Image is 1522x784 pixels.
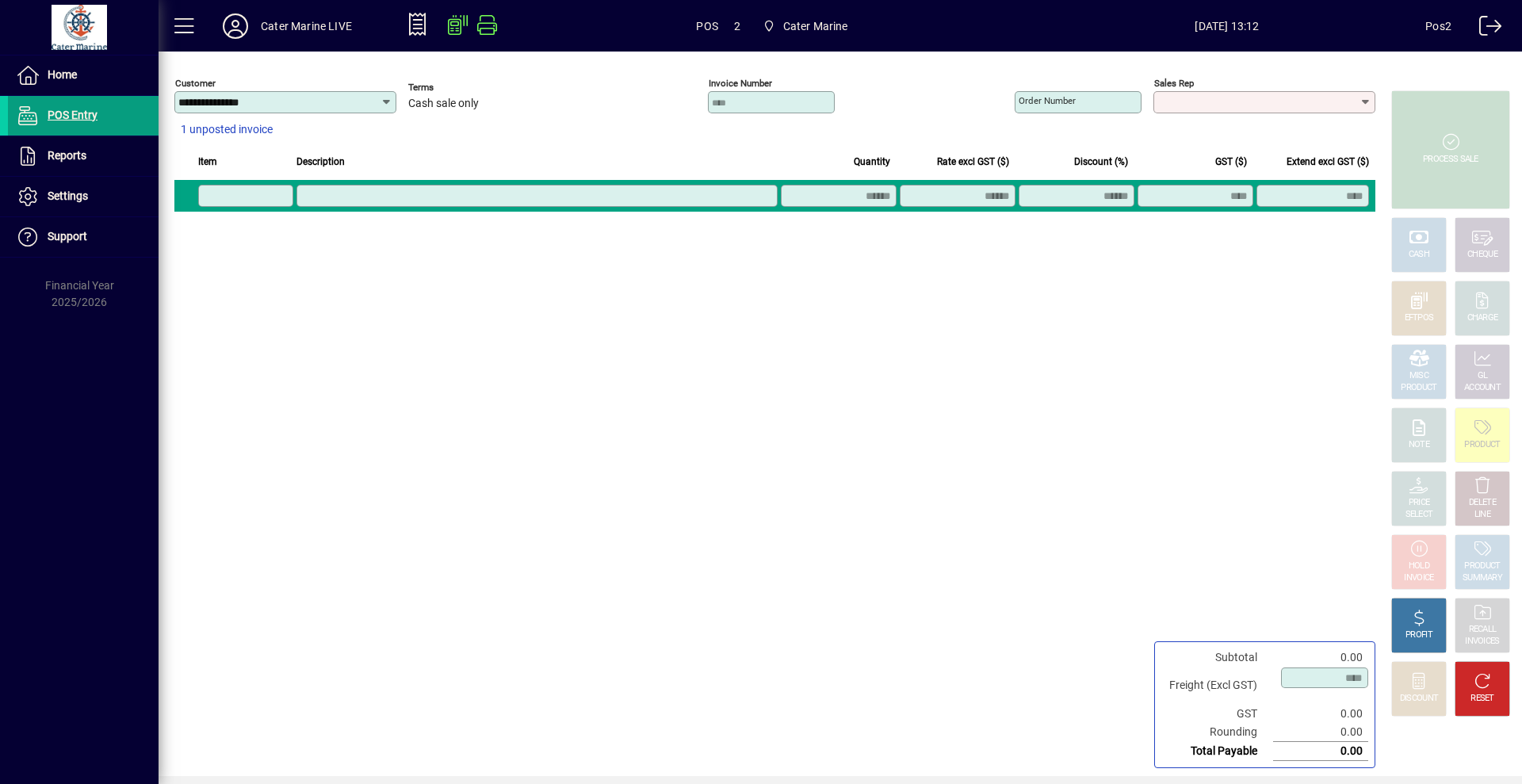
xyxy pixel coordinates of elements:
a: Reports [8,136,159,176]
div: INVOICES [1465,636,1499,648]
a: Home [8,55,159,95]
td: Freight (Excl GST) [1161,667,1273,705]
a: Logout [1467,3,1502,55]
span: Cater Marine [756,12,855,40]
td: Rounding [1161,723,1273,742]
span: Cash sale only [408,98,479,110]
span: Item [198,153,217,170]
div: RECALL [1469,624,1497,636]
div: PRODUCT [1464,560,1500,572]
span: Terms [408,82,503,93]
div: INVOICE [1404,572,1433,584]
div: PRODUCT [1464,439,1500,451]
div: MISC [1409,370,1428,382]
span: Extend excl GST ($) [1287,153,1369,170]
div: GL [1478,370,1488,382]
div: SUMMARY [1463,572,1502,584]
td: 0.00 [1273,705,1368,723]
button: Profile [210,12,261,40]
span: [DATE] 13:12 [1029,13,1426,39]
span: Reports [48,149,86,162]
div: NOTE [1409,439,1429,451]
span: Rate excl GST ($) [937,153,1009,170]
div: PROCESS SALE [1423,154,1478,166]
div: CHEQUE [1467,249,1497,261]
span: Cater Marine [783,13,848,39]
td: 0.00 [1273,648,1368,667]
div: Pos2 [1425,13,1451,39]
td: 0.00 [1273,723,1368,742]
span: Home [48,68,77,81]
a: Support [8,217,159,257]
td: Total Payable [1161,742,1273,761]
span: Settings [48,189,88,202]
div: CHARGE [1467,312,1498,324]
span: Discount (%) [1074,153,1128,170]
span: Quantity [854,153,890,170]
div: PRICE [1409,497,1430,509]
a: Settings [8,177,159,216]
span: 1 unposted invoice [181,121,273,138]
span: Description [296,153,345,170]
mat-label: Order number [1019,95,1076,106]
button: 1 unposted invoice [174,116,279,144]
div: PROFIT [1405,629,1432,641]
td: Subtotal [1161,648,1273,667]
td: GST [1161,705,1273,723]
mat-label: Customer [175,78,216,89]
div: RESET [1470,693,1494,705]
div: PRODUCT [1401,382,1436,394]
span: 2 [734,13,740,39]
div: CASH [1409,249,1429,261]
div: Cater Marine LIVE [261,13,352,39]
div: DELETE [1469,497,1496,509]
span: POS [696,13,718,39]
div: LINE [1474,509,1490,521]
span: GST ($) [1215,153,1247,170]
div: SELECT [1405,509,1433,521]
div: DISCOUNT [1400,693,1438,705]
div: EFTPOS [1405,312,1434,324]
div: HOLD [1409,560,1429,572]
span: POS Entry [48,109,98,121]
span: Support [48,230,87,243]
mat-label: Sales rep [1154,78,1194,89]
div: ACCOUNT [1464,382,1501,394]
mat-label: Invoice number [709,78,772,89]
td: 0.00 [1273,742,1368,761]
